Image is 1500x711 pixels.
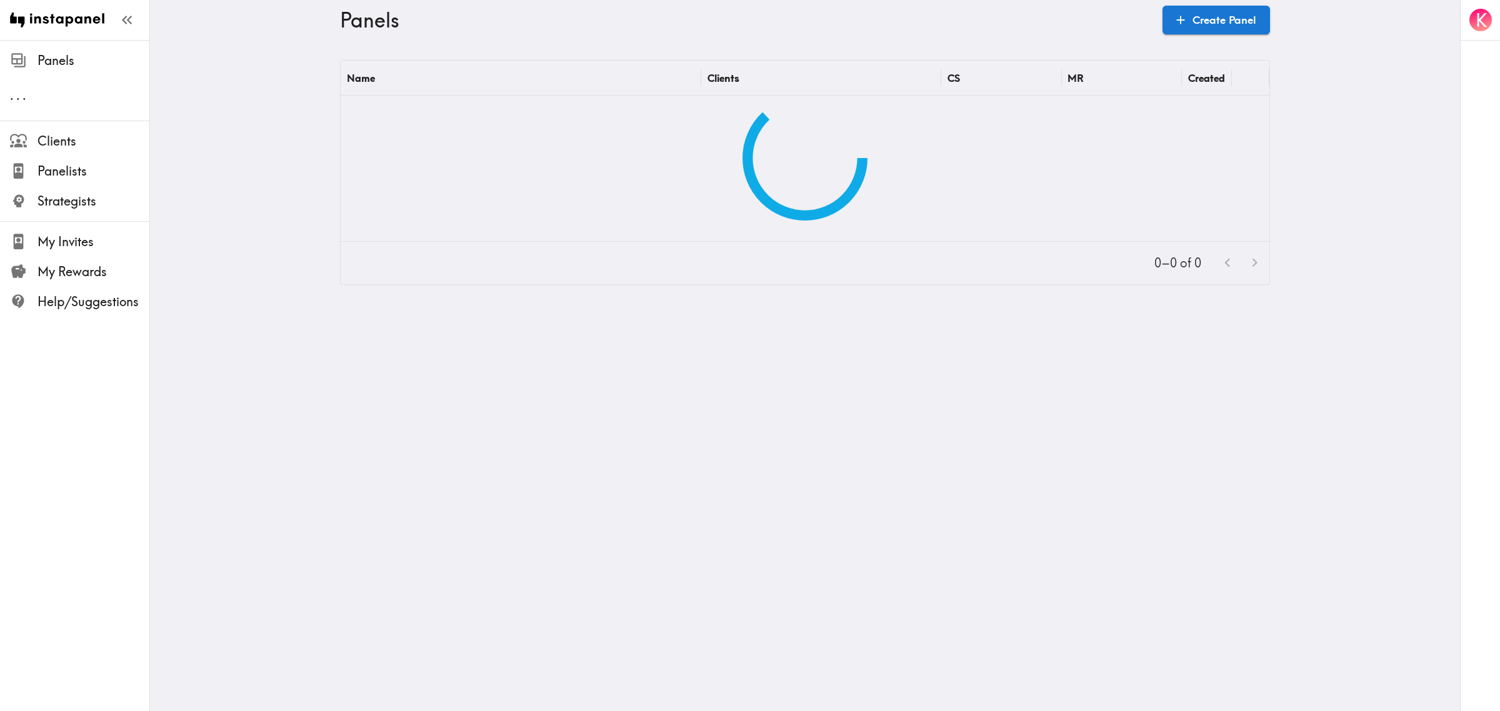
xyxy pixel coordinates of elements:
[1162,6,1270,34] a: Create Panel
[37,132,149,150] span: Clients
[1154,254,1201,272] p: 0–0 of 0
[37,52,149,69] span: Panels
[37,293,149,311] span: Help/Suggestions
[37,263,149,281] span: My Rewards
[37,162,149,180] span: Panelists
[22,87,26,103] span: .
[10,87,14,103] span: .
[1468,7,1493,32] button: K
[1476,9,1487,31] span: K
[340,8,1152,32] h3: Panels
[947,72,960,84] div: CS
[1067,72,1084,84] div: MR
[16,87,20,103] span: .
[1188,72,1225,84] div: Created
[37,233,149,251] span: My Invites
[707,72,739,84] div: Clients
[347,72,375,84] div: Name
[37,192,149,210] span: Strategists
